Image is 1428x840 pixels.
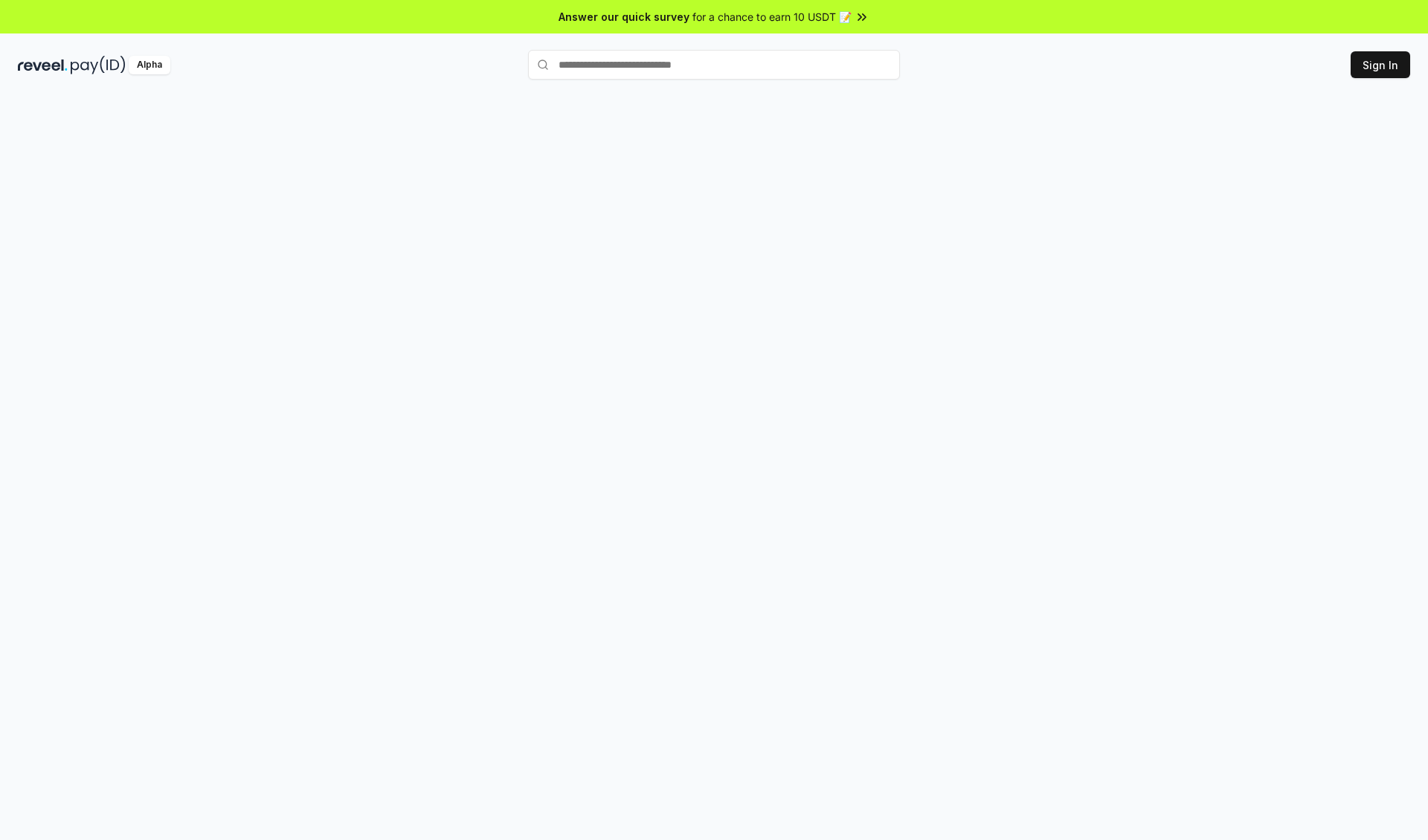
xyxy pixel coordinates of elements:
span: for a chance to earn 10 USDT 📝 [692,9,852,25]
img: reveel_dark [18,56,68,74]
div: Alpha [129,56,170,74]
span: Answer our quick survey [559,9,689,25]
img: pay_id [71,56,126,74]
button: Sign In [1351,51,1410,78]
